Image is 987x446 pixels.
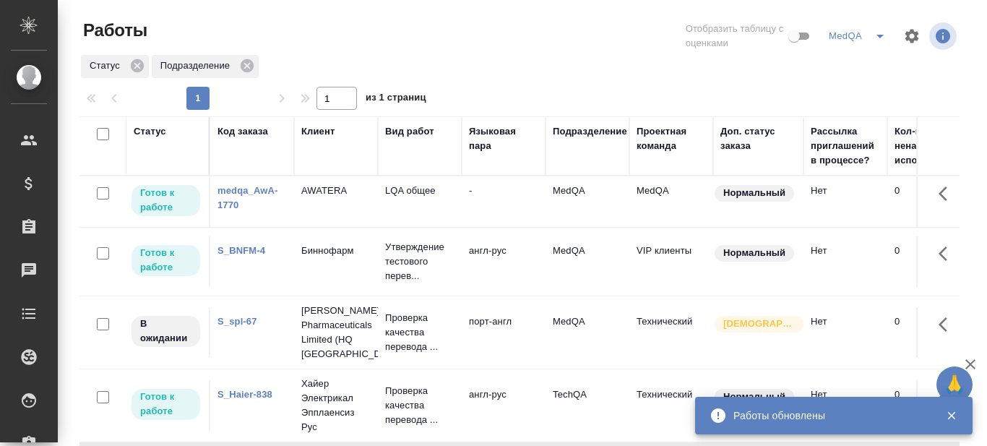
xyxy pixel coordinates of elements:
[895,124,981,168] div: Кол-во неназначенных исполнителей
[130,184,202,218] div: Исполнитель может приступить к работе
[90,59,125,73] p: Статус
[720,124,796,153] div: Доп. статус заказа
[130,244,202,278] div: Исполнитель может приступить к работе
[217,389,272,400] a: S_Haier-838
[637,124,706,153] div: Проектная команда
[134,124,166,139] div: Статус
[723,390,785,404] p: Нормальный
[81,55,149,78] div: Статус
[385,311,454,354] p: Проверка качества перевода ...
[462,380,546,431] td: англ-рус
[140,390,191,419] p: Готов к работе
[629,380,713,431] td: Технический
[140,186,191,215] p: Готов к работе
[803,380,887,431] td: Нет
[152,55,259,78] div: Подразделение
[803,236,887,287] td: Нет
[629,236,713,287] td: VIP клиенты
[936,409,966,422] button: Закрыть
[385,240,454,283] p: Утверждение тестового перев...
[811,124,880,168] div: Рассылка приглашений в процессе?
[217,185,278,210] a: medqa_AwA-1770
[546,176,629,227] td: MedQA
[130,387,202,421] div: Исполнитель может приступить к работе
[930,307,965,342] button: Здесь прячутся важные кнопки
[930,236,965,271] button: Здесь прячутся важные кнопки
[462,307,546,358] td: порт-англ
[301,124,335,139] div: Клиент
[301,244,371,258] p: Биннофарм
[686,22,785,51] span: Отобразить таблицу с оценками
[929,22,960,50] span: Посмотреть информацию
[140,317,191,346] p: В ожидании
[301,184,371,198] p: AWATERA
[930,176,965,211] button: Здесь прячутся важные кнопки
[217,316,257,327] a: S_spl-67
[469,124,538,153] div: Языковая пара
[366,89,426,110] span: из 1 страниц
[723,317,796,331] p: [DEMOGRAPHIC_DATA]
[385,124,434,139] div: Вид работ
[462,236,546,287] td: англ-рус
[79,19,147,42] span: Работы
[723,246,785,260] p: Нормальный
[160,59,235,73] p: Подразделение
[385,184,454,198] p: LQA общее
[723,186,785,200] p: Нормальный
[733,408,924,423] div: Работы обновлены
[629,307,713,358] td: Технический
[553,124,627,139] div: Подразделение
[130,314,202,348] div: Исполнитель назначен, приступать к работе пока рано
[803,176,887,227] td: Нет
[895,19,929,53] span: Настроить таблицу
[546,307,629,358] td: MedQA
[942,369,967,400] span: 🙏
[217,245,265,256] a: S_BNFM-4
[301,377,371,434] p: Хайер Электрикал Эпплаенсиз Рус
[462,176,546,227] td: -
[546,380,629,431] td: TechQA
[546,236,629,287] td: MedQA
[629,176,713,227] td: MedQA
[936,366,973,403] button: 🙏
[217,124,268,139] div: Код заказа
[803,307,887,358] td: Нет
[140,246,191,275] p: Готов к работе
[385,384,454,427] p: Проверка качества перевода ...
[825,25,895,48] div: split button
[301,304,371,361] p: [PERSON_NAME] Pharmaceuticals Limited (HQ [GEOGRAPHIC_DATA])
